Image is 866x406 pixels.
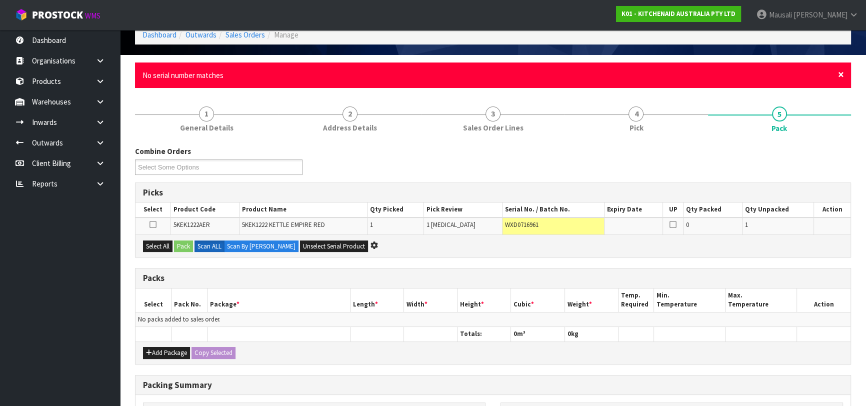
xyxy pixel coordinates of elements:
[143,380,843,390] h3: Packing Summary
[511,288,564,312] th: Cubic
[239,202,367,217] th: Product Name
[185,30,216,39] a: Outwards
[457,327,511,341] th: Totals:
[171,288,207,312] th: Pack No.
[814,202,850,217] th: Action
[793,10,847,19] span: [PERSON_NAME]
[621,9,735,18] strong: K01 - KITCHENAID AUSTRALIA PTY LTD
[771,123,787,133] span: Pack
[564,327,618,341] th: kg
[85,11,100,20] small: WMS
[242,220,325,229] span: 5KEK1222 KETTLE EMPIRE RED
[367,202,423,217] th: Qty Picked
[300,240,368,252] button: Unselect Serial Product
[502,202,604,217] th: Serial No. / Batch No.
[142,30,176,39] a: Dashboard
[511,327,564,341] th: m³
[628,106,643,121] span: 4
[170,202,239,217] th: Product Code
[32,8,83,21] span: ProStock
[135,146,191,156] label: Combine Orders
[403,288,457,312] th: Width
[173,220,210,229] span: 5KEK1222AER
[143,273,843,283] h3: Packs
[15,8,27,21] img: cube-alt.png
[769,10,792,19] span: Mausali
[426,220,475,229] span: 1 [MEDICAL_DATA]
[225,30,265,39] a: Sales Orders
[485,106,500,121] span: 3
[457,288,511,312] th: Height
[629,122,643,133] span: Pick
[513,329,517,338] span: 0
[142,70,223,80] span: No serial number matches
[207,288,350,312] th: Package
[683,202,742,217] th: Qty Packed
[663,202,683,217] th: UP
[135,288,171,312] th: Select
[143,188,843,197] h3: Picks
[342,106,357,121] span: 2
[370,220,373,229] span: 1
[191,347,235,359] button: Copy Selected
[174,240,193,252] button: Pack
[350,288,403,312] th: Length
[505,220,538,229] span: WXD0716961
[423,202,502,217] th: Pick Review
[725,288,797,312] th: Max. Temperature
[745,220,748,229] span: 1
[135,202,170,217] th: Select
[199,106,214,121] span: 1
[616,6,741,22] a: K01 - KITCHENAID AUSTRALIA PTY LTD
[654,288,725,312] th: Min. Temperature
[224,240,298,252] label: Scan By [PERSON_NAME]
[564,288,618,312] th: Weight
[180,122,233,133] span: General Details
[772,106,787,121] span: 5
[604,202,663,217] th: Expiry Date
[194,240,224,252] label: Scan ALL
[323,122,377,133] span: Address Details
[143,240,172,252] button: Select All
[618,288,654,312] th: Temp. Required
[686,220,689,229] span: 0
[567,329,571,338] span: 0
[463,122,523,133] span: Sales Order Lines
[797,288,850,312] th: Action
[274,30,298,39] span: Manage
[742,202,814,217] th: Qty Unpacked
[135,312,850,326] td: No packs added to sales order.
[838,67,844,81] span: ×
[143,347,190,359] button: Add Package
